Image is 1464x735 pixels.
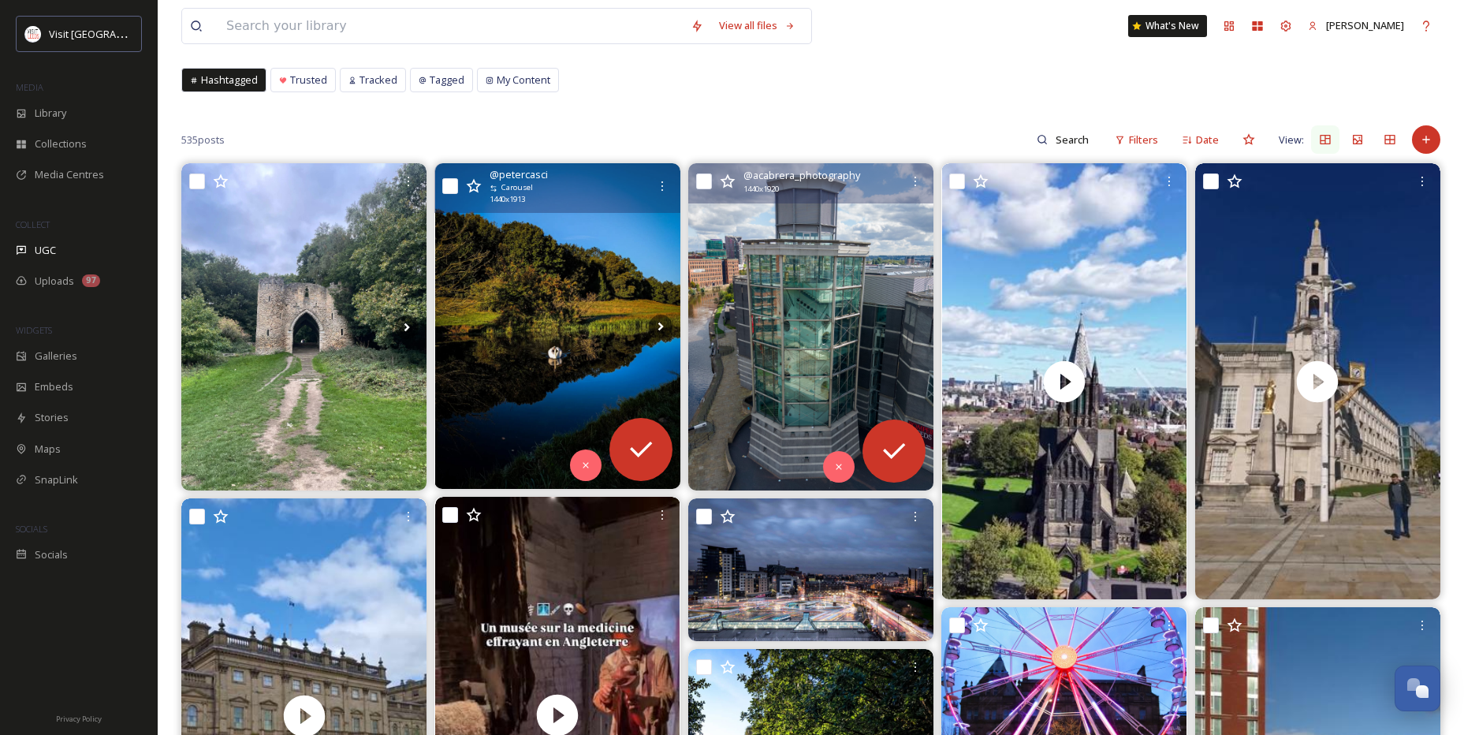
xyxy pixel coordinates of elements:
[688,498,933,641] img: One of the best things about staying at Leeds Marriott is being right in the heart of Leeds City ...
[711,10,803,41] a: View all files
[35,547,68,562] span: Socials
[743,168,860,183] span: @ acabrera_photography
[1195,163,1440,599] img: thumbnail
[35,442,61,457] span: Maps
[35,472,78,487] span: SnapLink
[35,274,74,289] span: Uploads
[688,163,933,491] img: 🇵🇱 Royal Armouries Museum w Leeds to świetne miejsce na spacer i odkrywanie historii. Tu można po...
[35,410,69,425] span: Stories
[490,167,548,182] span: @ petercasci
[35,349,77,364] span: Galleries
[49,26,171,41] span: Visit [GEOGRAPHIC_DATA]
[1326,18,1404,32] span: [PERSON_NAME]
[941,163,1186,599] video: St. Bartholomew’s Church in Armley, Leeds Gothic beauty with epic city views! 🏰✨ #VisitLeeds #Lee...
[35,167,104,182] span: Media Centres
[56,708,102,727] a: Privacy Policy
[430,73,464,88] span: Tagged
[743,184,779,195] span: 1440 x 1920
[35,379,73,394] span: Embeds
[16,523,47,535] span: SOCIALS
[490,194,525,205] span: 1440 x 1913
[1195,163,1440,599] video: 🏙️ "Historic charm + modern vibes = Leeds magic. Save this reel & start planning your trip! 📍✈️ #...
[1128,15,1207,37] a: What's New
[501,182,533,193] span: Carousel
[1048,124,1099,155] input: Search
[941,163,1186,599] img: thumbnail
[1300,10,1412,41] a: [PERSON_NAME]
[1395,666,1440,711] button: Open Chat
[435,163,680,489] img: Early doors scenes of a swan!! . . . . . . . . . . . . #leedscanal #igersleeds #leeds #leedsphoto...
[56,714,102,724] span: Privacy Policy
[35,243,56,258] span: UGC
[35,136,87,151] span: Collections
[1129,132,1158,147] span: Filters
[359,73,397,88] span: Tracked
[290,73,327,88] span: Trusted
[1279,132,1304,147] span: View:
[497,73,550,88] span: My Content
[16,81,43,93] span: MEDIA
[82,274,100,287] div: 97
[16,218,50,230] span: COLLECT
[201,73,258,88] span: Hashtagged
[35,106,66,121] span: Library
[181,132,225,147] span: 535 posts
[1196,132,1219,147] span: Date
[181,163,427,491] img: Yorkshire Walks - Roundhay Park Roundhay, Leeds Parking chargeable, toilets and cafes in the park...
[25,26,41,42] img: download%20(3).png
[218,9,683,43] input: Search your library
[16,324,52,336] span: WIDGETS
